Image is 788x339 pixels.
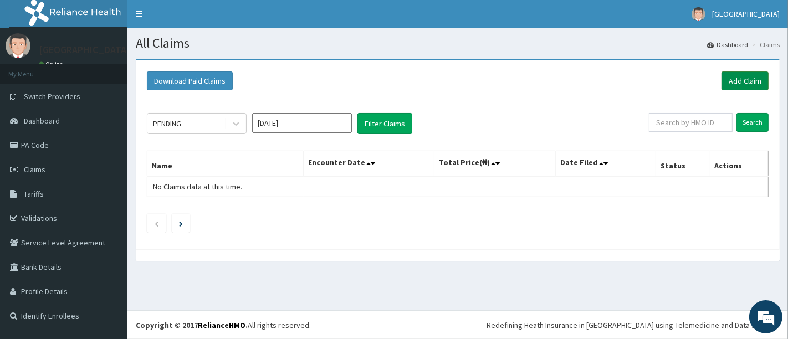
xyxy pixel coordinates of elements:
[136,320,248,330] strong: Copyright © 2017 .
[24,189,44,199] span: Tariffs
[24,91,80,101] span: Switch Providers
[198,320,245,330] a: RelianceHMO
[153,118,181,129] div: PENDING
[722,71,769,90] a: Add Claim
[39,60,65,68] a: Online
[127,311,788,339] footer: All rights reserved.
[556,151,656,177] th: Date Filed
[6,33,30,58] img: User Image
[24,116,60,126] span: Dashboard
[304,151,434,177] th: Encounter Date
[434,151,556,177] th: Total Price(₦)
[39,45,130,55] p: [GEOGRAPHIC_DATA]
[707,40,748,49] a: Dashboard
[710,151,768,177] th: Actions
[487,320,780,331] div: Redefining Heath Insurance in [GEOGRAPHIC_DATA] using Telemedicine and Data Science!
[736,113,769,132] input: Search
[147,151,304,177] th: Name
[649,113,733,132] input: Search by HMO ID
[712,9,780,19] span: [GEOGRAPHIC_DATA]
[749,40,780,49] li: Claims
[154,218,159,228] a: Previous page
[179,218,183,228] a: Next page
[136,36,780,50] h1: All Claims
[24,165,45,174] span: Claims
[357,113,412,134] button: Filter Claims
[153,182,242,192] span: No Claims data at this time.
[692,7,705,21] img: User Image
[252,113,352,133] input: Select Month and Year
[656,151,710,177] th: Status
[147,71,233,90] button: Download Paid Claims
